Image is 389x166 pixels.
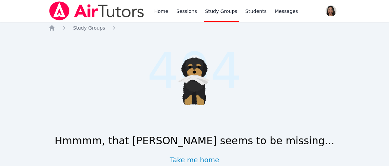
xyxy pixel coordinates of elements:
span: 404 [147,34,242,109]
h1: Hmmmm, that [PERSON_NAME] seems to be missing... [55,135,334,147]
nav: Breadcrumb [48,24,340,31]
img: Air Tutors [48,1,144,20]
a: Study Groups [73,24,105,31]
span: Study Groups [73,25,105,31]
span: Messages [275,8,298,15]
a: Take me home [170,155,219,165]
